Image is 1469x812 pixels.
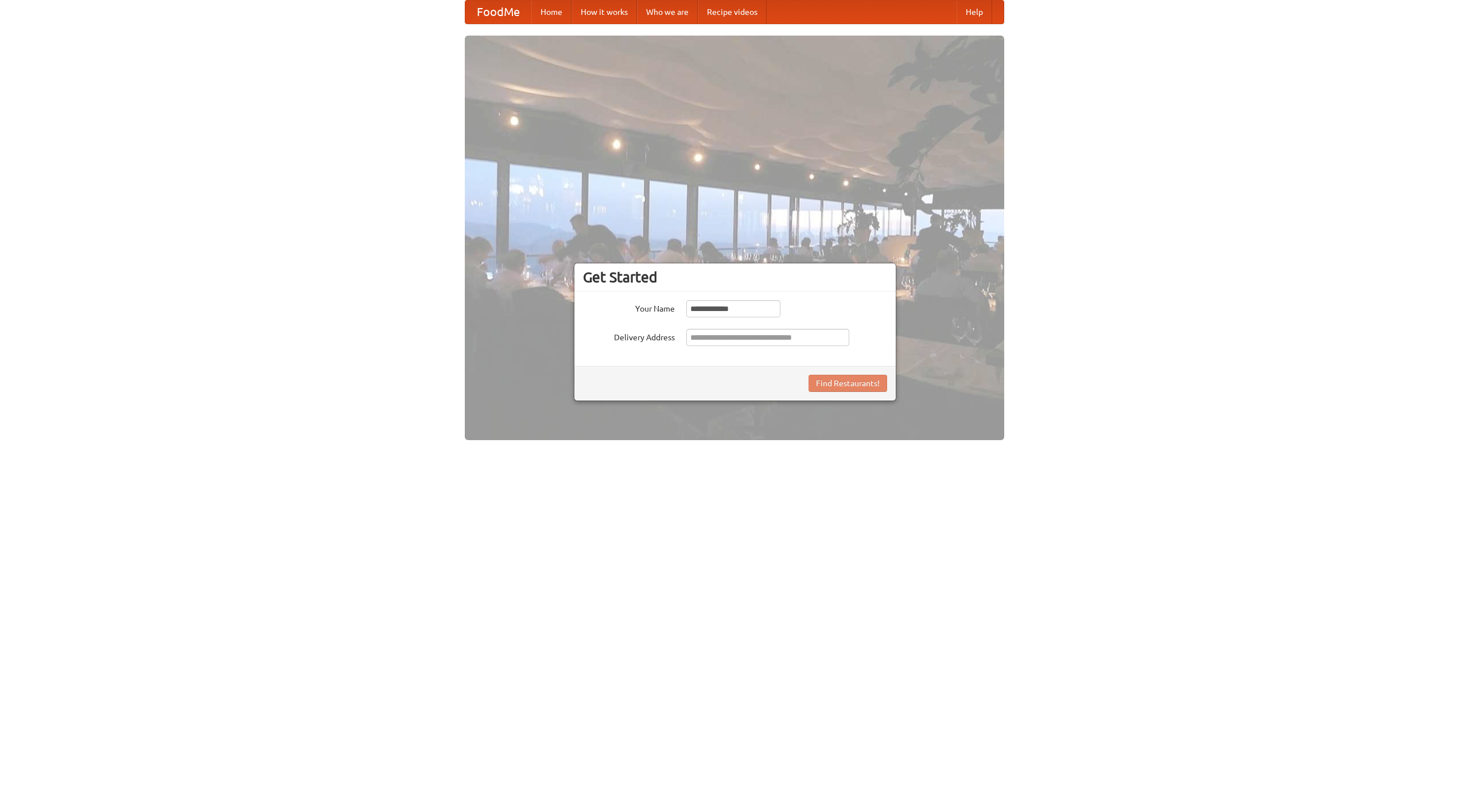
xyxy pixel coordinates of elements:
h3: Get Started [583,269,887,286]
label: Your Name [583,300,675,314]
a: Recipe videos [698,1,767,24]
label: Delivery Address [583,329,675,343]
a: Help [957,1,992,24]
a: Home [531,1,572,24]
a: Who we are [637,1,698,24]
a: FoodMe [465,1,531,24]
button: Find Restaurants! [809,375,887,392]
a: How it works [572,1,637,24]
